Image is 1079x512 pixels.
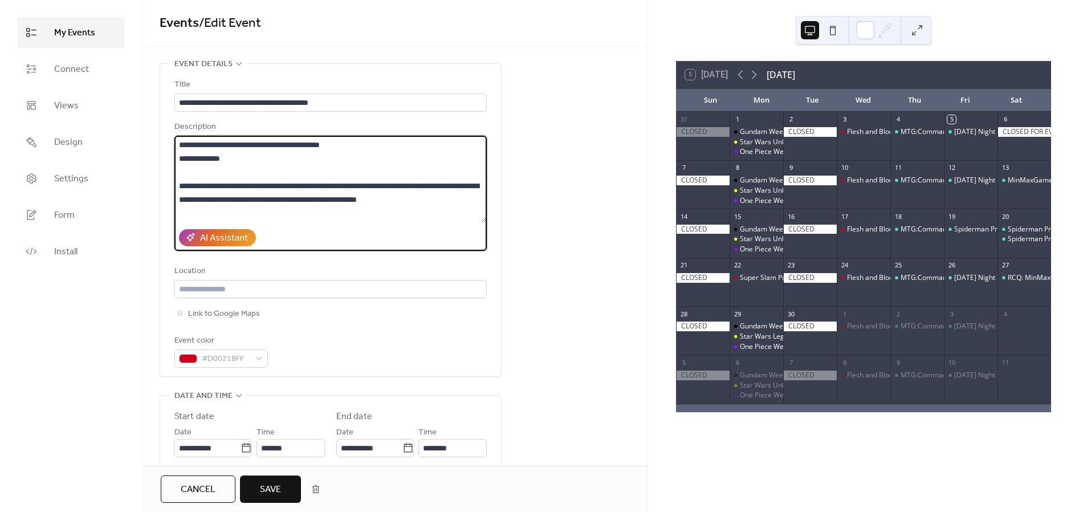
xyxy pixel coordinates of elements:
div: 9 [894,358,902,367]
div: Thu [889,89,940,112]
div: CLOSED [783,225,837,234]
div: Flesh and Blood Armory Night [847,127,942,137]
div: Super Slam Prerelease September 22nd, 6:30 PM [730,273,783,283]
div: 28 [679,310,688,318]
div: One Piece Weekly Event [730,342,783,352]
span: Connect [54,63,89,76]
div: [DATE] Night Magic - Modern [954,176,1047,185]
div: Event color [174,334,266,348]
div: Flesh and Blood Armory Night [837,225,890,234]
div: 22 [733,261,742,270]
div: Spiderman Prerelease September 20th 5:00pm [997,234,1051,244]
div: 18 [894,212,902,221]
div: Star Wars Unlimited Weekly Play [740,186,843,196]
div: 5 [679,358,688,367]
span: Date [174,426,192,440]
div: [DATE] Night Magic - Modern [954,127,1047,137]
div: Title [174,78,484,92]
div: MTG:Commander [DATE] [901,322,982,331]
div: 26 [947,261,956,270]
div: 25 [894,261,902,270]
div: Spiderman Prerelease September 19th 6:00pm [944,225,997,234]
div: MTG:Commander [DATE] [901,176,982,185]
span: Date and time [174,389,233,403]
div: 6 [1001,115,1009,124]
div: CLOSED [783,176,837,185]
div: 31 [679,115,688,124]
div: Star Wars Unlimited Weekly Play [730,137,783,147]
div: 20 [1001,212,1009,221]
a: Events [160,11,199,36]
div: Gundam Weekly Event [740,322,811,331]
span: #D0021BFF [202,352,250,366]
div: Flesh and Blood Armory Night [847,176,942,185]
div: 15 [733,212,742,221]
div: MTG:Commander Thursday [890,273,944,283]
div: Gundam Weekly Event [740,176,811,185]
div: One Piece Weekly Event [730,196,783,206]
div: 23 [787,261,795,270]
div: Flesh and Blood Armory Night [837,127,890,137]
div: End date [336,410,372,424]
div: 7 [787,358,795,367]
div: Friday Night Magic - Modern [944,273,997,283]
a: Design [17,127,125,157]
div: CLOSED [783,322,837,331]
div: 9 [787,164,795,172]
div: 21 [679,261,688,270]
div: 29 [733,310,742,318]
div: Tue [787,89,838,112]
div: MTG:Commander Thursday [890,322,944,331]
div: 17 [840,212,849,221]
div: 3 [947,310,956,318]
div: Sun [685,89,736,112]
span: Settings [54,172,88,186]
div: 5 [947,115,956,124]
span: Time [418,426,437,440]
div: MTG:Commander [DATE] [901,127,982,137]
div: 13 [1001,164,1009,172]
div: Flesh and Blood Armory Night [847,225,942,234]
div: AI Assistant [200,231,248,245]
div: 27 [1001,261,1009,270]
div: 11 [894,164,902,172]
div: MTG:Commander Thursday [890,176,944,185]
span: Event details [174,58,233,71]
div: CLOSED [676,127,730,137]
div: One Piece Weekly Event [740,391,816,400]
div: MTG:Commander Thursday [890,225,944,234]
span: Cancel [181,483,215,497]
div: Star Wars Unlimited Weekly Play [730,234,783,244]
div: Gundam Weekly Event [740,127,811,137]
div: Flesh and Blood Armory Night [837,322,890,331]
a: Cancel [161,476,235,503]
span: Time [256,426,275,440]
div: 7 [679,164,688,172]
div: CLOSED [676,225,730,234]
span: Form [54,209,75,222]
div: 30 [787,310,795,318]
div: CLOSED [676,322,730,331]
span: Views [54,99,79,113]
div: Mon [736,89,787,112]
div: Friday Night Magic - Modern [944,176,997,185]
div: 8 [840,358,849,367]
div: 3 [840,115,849,124]
div: 1 [840,310,849,318]
div: CLOSED [783,273,837,283]
div: Gundam Weekly Event [730,176,783,185]
div: Friday Night Magic - Modern [944,127,997,137]
div: 12 [947,164,956,172]
div: One Piece Weekly Event [730,391,783,400]
div: MTG:Commander [DATE] [901,273,982,283]
div: Flesh and Blood Armory Night [837,273,890,283]
div: 1 [733,115,742,124]
span: Link to Google Maps [188,307,260,321]
div: Spiderman Prerelease September 20th 12:00pm [997,225,1051,234]
div: 19 [947,212,956,221]
div: Star Wars Legends of the Force Store Showdown September 29th 6:30 PM [730,332,783,342]
div: 10 [840,164,849,172]
div: Sat [991,89,1042,112]
div: Description [174,120,484,134]
span: Design [54,136,83,149]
